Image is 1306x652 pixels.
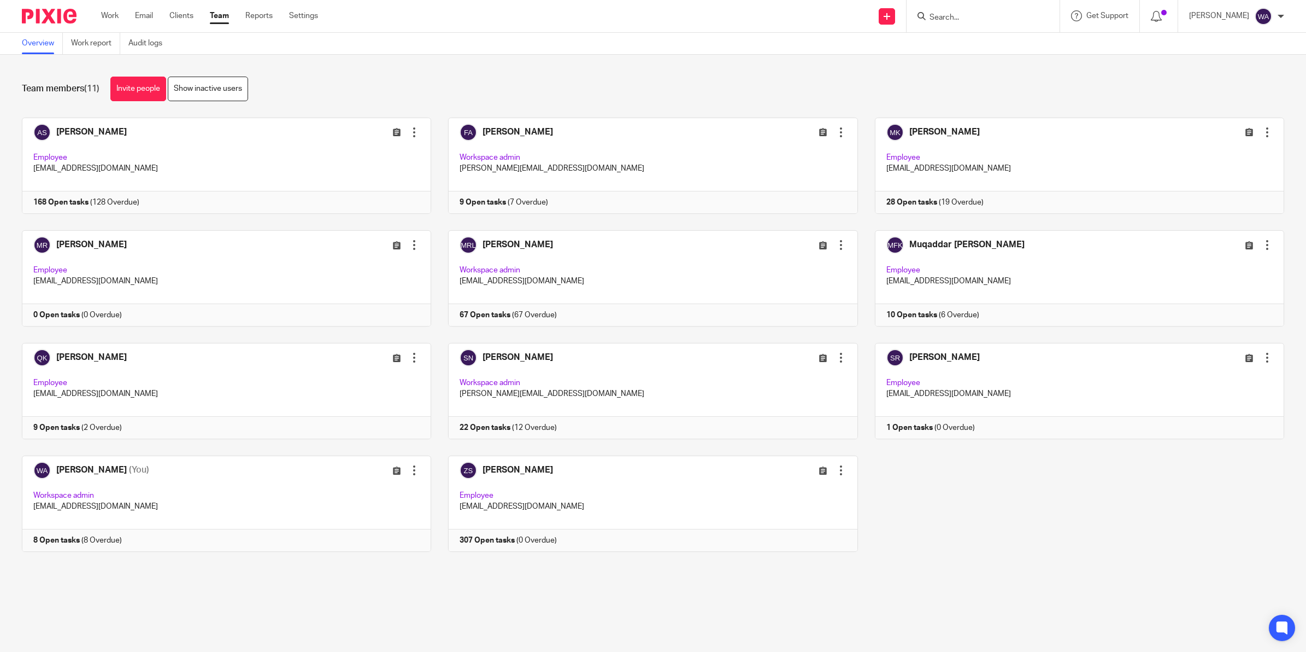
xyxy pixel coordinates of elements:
[1086,12,1128,20] span: Get Support
[71,33,120,54] a: Work report
[928,13,1027,23] input: Search
[210,10,229,21] a: Team
[1189,10,1249,21] p: [PERSON_NAME]
[289,10,318,21] a: Settings
[101,10,119,21] a: Work
[128,33,170,54] a: Audit logs
[168,77,248,101] a: Show inactive users
[22,83,99,95] h1: Team members
[84,84,99,93] span: (11)
[169,10,193,21] a: Clients
[22,33,63,54] a: Overview
[135,10,153,21] a: Email
[1255,8,1272,25] img: svg%3E
[245,10,273,21] a: Reports
[22,9,77,24] img: Pixie
[110,77,166,101] a: Invite people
